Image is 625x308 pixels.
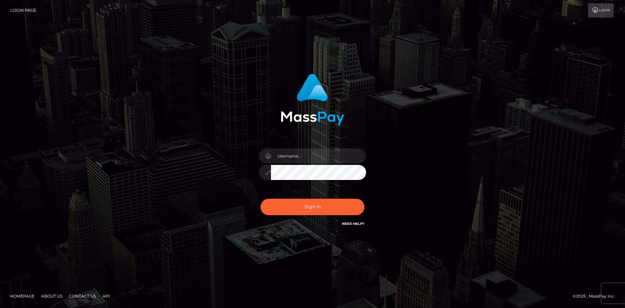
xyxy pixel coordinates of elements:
a: Login Page [10,3,36,17]
input: Username... [271,148,366,164]
a: Login [588,3,614,17]
a: API [100,291,113,301]
div: © 2025 , MassPay Inc. [573,293,620,300]
a: About Us [39,291,65,301]
a: Homepage [7,291,37,301]
a: Contact Us [66,291,98,301]
button: Sign in [261,199,364,215]
a: Need Help? [342,222,364,226]
img: MassPay Login [281,74,344,125]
